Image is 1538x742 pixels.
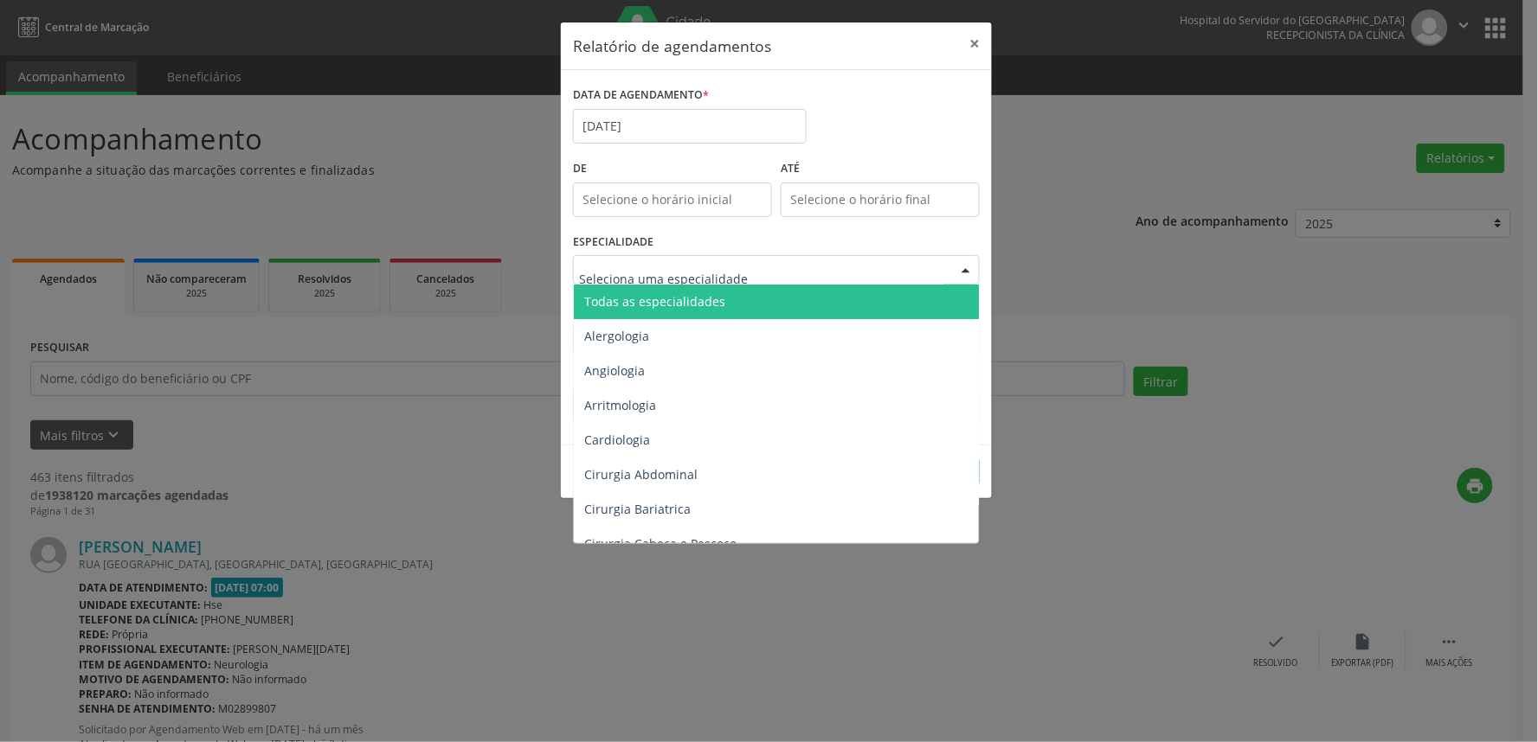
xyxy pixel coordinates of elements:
span: Alergologia [584,328,649,344]
label: ESPECIALIDADE [573,229,653,256]
input: Seleciona uma especialidade [579,261,944,296]
span: Cirurgia Cabeça e Pescoço [584,535,737,552]
span: Cirurgia Bariatrica [584,501,691,517]
span: Cirurgia Abdominal [584,466,698,483]
label: De [573,156,772,182]
label: DATA DE AGENDAMENTO [573,82,709,109]
button: Close [957,22,992,65]
input: Selecione uma data ou intervalo [573,109,807,144]
span: Arritmologia [584,397,656,413]
span: Todas as especialidades [584,293,725,310]
input: Selecione o horário final [781,182,980,217]
span: Cardiologia [584,432,650,448]
input: Selecione o horário inicial [573,182,772,217]
h5: Relatório de agendamentos [573,35,771,57]
label: ATÉ [781,156,980,182]
span: Angiologia [584,362,645,379]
